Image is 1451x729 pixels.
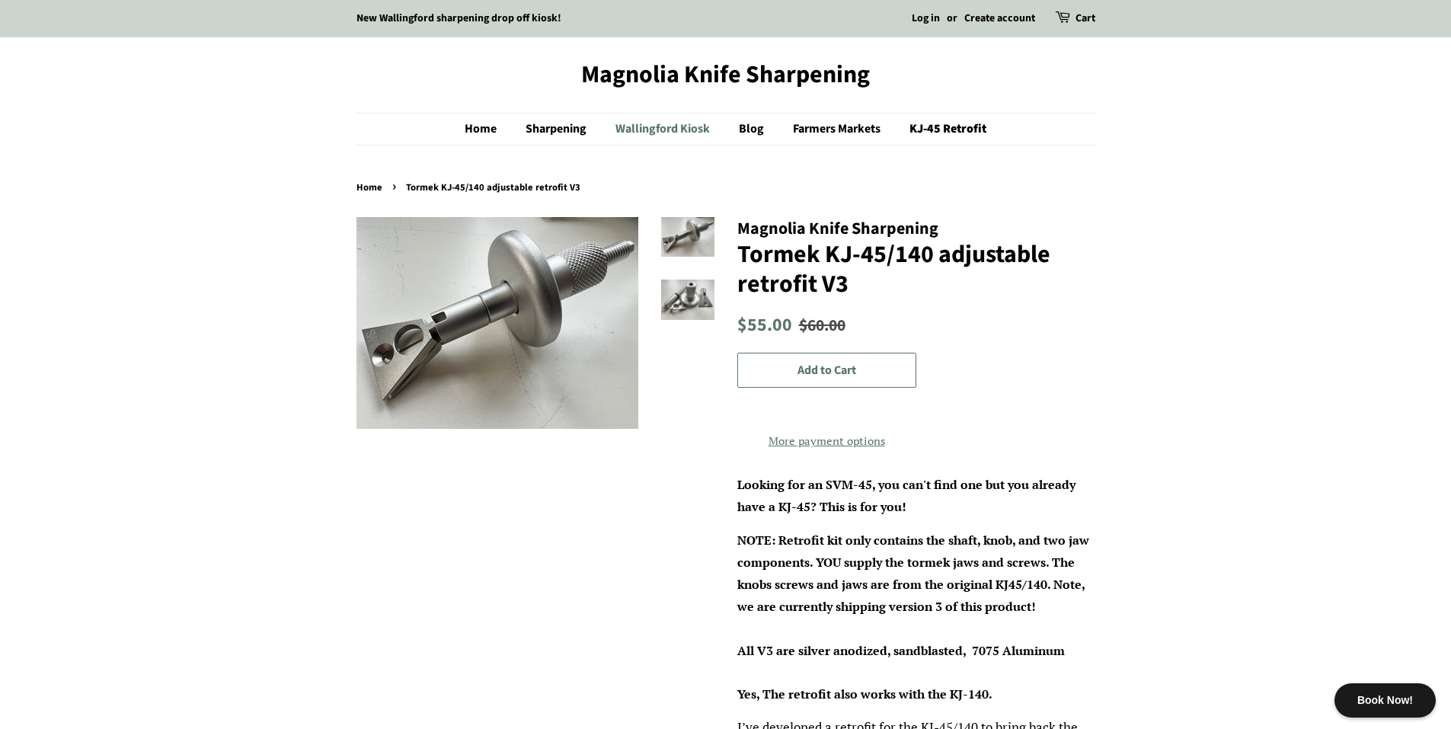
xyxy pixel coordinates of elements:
[737,216,938,241] span: Magnolia Knife Sharpening
[799,314,845,337] s: $60.00
[737,429,916,451] a: More payment options
[356,180,1095,197] nav: breadcrumbs
[912,11,940,26] a: Log in
[898,114,986,145] a: KJ-45 Retrofit
[406,181,584,194] span: Tormek KJ-45/140 adjustable retrofit V3
[737,312,792,338] span: $55.00
[514,114,602,145] a: Sharpening
[964,11,1035,26] a: Create account
[356,60,1095,89] a: Magnolia Knife Sharpening
[356,181,386,194] a: Home
[1334,683,1436,718] div: Book Now!
[356,11,561,26] a: New Wallingford sharpening drop off kiosk!
[727,114,779,145] a: Blog
[465,114,512,145] a: Home
[356,217,638,429] img: Tormek KJ-45/140 adjustable retrofit V3
[1075,10,1095,28] a: Cart
[947,10,957,28] li: or
[661,217,714,257] img: Tormek KJ-45/140 adjustable retrofit V3
[737,353,916,388] button: Add to Cart
[737,240,1095,299] h1: Tormek KJ-45/140 adjustable retrofit V3
[737,476,1075,515] span: Looking for an SVM-45, you can't find one but you already have a KJ-45? This is for you!
[737,532,1089,702] span: NOTE: Retrofit kit only contains the shaft, knob, and two jaw components. YOU supply the tormek j...
[661,280,714,320] img: Tormek KJ-45/140 adjustable retrofit V3
[392,177,400,196] span: ›
[604,114,725,145] a: Wallingford Kiosk
[781,114,896,145] a: Farmers Markets
[797,362,856,379] span: Add to Cart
